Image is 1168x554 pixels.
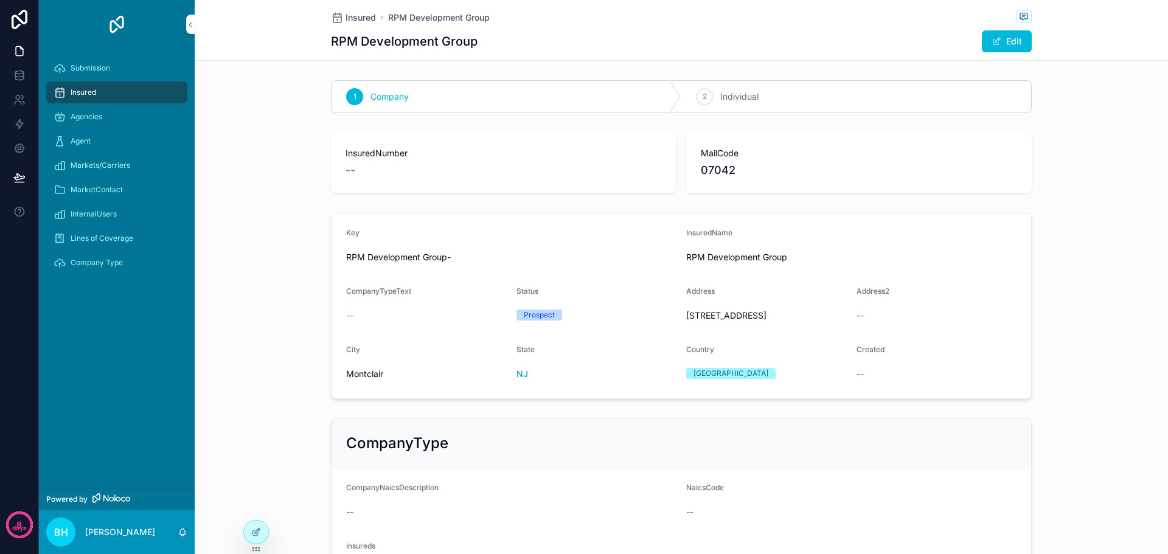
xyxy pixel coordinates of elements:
[982,30,1032,52] button: Edit
[516,368,528,380] a: NJ
[54,525,68,539] span: BH
[39,49,195,289] div: scrollable content
[46,179,187,201] a: MarketContact
[686,228,732,237] span: InsuredName
[46,203,187,225] a: InternalUsers
[71,88,96,97] span: Insured
[857,345,885,354] span: Created
[46,494,88,504] span: Powered by
[331,33,478,50] h1: RPM Development Group
[346,541,375,550] span: Insureds
[346,345,360,354] span: City
[331,12,376,24] a: Insured
[346,286,411,296] span: CompanyTypeText
[524,310,555,320] div: Prospect
[516,345,535,354] span: State
[686,483,724,492] span: NaicsCode
[46,81,187,103] a: Insured
[346,506,353,518] span: --
[46,106,187,128] a: Agencies
[46,154,187,176] a: Markets/Carriers
[46,130,187,152] a: Agent
[16,519,22,531] p: 8
[686,251,1017,263] span: RPM Development Group
[857,310,864,322] span: --
[71,185,123,195] span: MarketContact
[107,15,127,34] img: App logo
[346,434,448,453] h2: CompanyType
[71,258,123,268] span: Company Type
[346,162,355,179] span: --
[346,251,676,263] span: RPM Development Group-
[71,136,91,146] span: Agent
[346,147,662,159] span: InsuredNumber
[346,483,439,492] span: CompanyNaicsDescription
[71,63,110,73] span: Submission
[346,12,376,24] span: Insured
[46,252,187,274] a: Company Type
[353,92,356,102] span: 1
[346,228,360,237] span: Key
[703,92,707,102] span: 2
[693,368,768,379] div: [GEOGRAPHIC_DATA]
[720,91,759,103] span: Individual
[388,12,490,24] a: RPM Development Group
[46,227,187,249] a: Lines of Coverage
[686,506,693,518] span: --
[857,286,889,296] span: Address2
[39,488,195,510] a: Powered by
[346,310,353,322] span: --
[12,524,27,533] p: days
[71,234,133,243] span: Lines of Coverage
[857,368,864,380] span: --
[516,286,538,296] span: Status
[686,310,847,322] span: [STREET_ADDRESS]
[370,91,409,103] span: Company
[701,162,1017,179] span: 07042
[701,147,1017,159] span: MailCode
[85,526,155,538] p: [PERSON_NAME]
[71,209,117,219] span: InternalUsers
[71,112,102,122] span: Agencies
[46,57,187,79] a: Submission
[71,161,130,170] span: Markets/Carriers
[686,345,714,354] span: Country
[686,286,715,296] span: Address
[346,368,507,380] span: Montclair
